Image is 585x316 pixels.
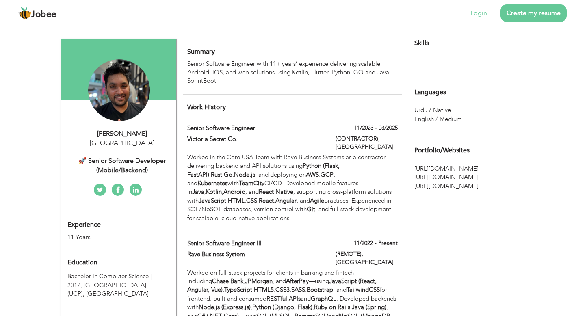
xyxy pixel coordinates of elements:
[67,156,176,175] div: 🚀 Senior Software Developer (Mobile/Backend)
[246,197,257,205] strong: CSS
[67,272,152,289] span: Bachelor in Computer Science, University of Central Punjab (UCP), 2017
[311,294,336,303] strong: GraphQL
[187,103,226,112] span: Work History
[291,286,305,294] strong: SASS
[314,303,350,311] strong: Ruby on Rails
[211,171,222,179] strong: Rust
[206,188,222,196] strong: Kotlin
[67,233,151,242] div: 11 Years
[321,171,334,179] strong: GCP
[187,162,340,178] strong: Python (Flask, FastAPI)
[286,277,309,285] strong: AfterPay
[18,7,31,20] img: jobee.io
[67,139,176,148] div: [GEOGRAPHIC_DATA]
[414,147,470,154] span: Portfolio/Websites
[259,188,293,196] strong: React Native
[61,272,176,298] div: Bachelor in Computer Science, 2017
[414,115,462,123] span: English / Medium
[239,179,264,187] strong: TeamCity
[408,136,522,164] div: Share your links of online work
[336,250,398,266] label: (REMOTE), [GEOGRAPHIC_DATA]
[67,281,149,298] span: [GEOGRAPHIC_DATA] (UCP), [GEOGRAPHIC_DATA]
[88,59,150,121] img: Zulqurnain Haider
[470,9,487,18] a: Login
[67,129,176,139] div: [PERSON_NAME]
[18,7,56,20] a: Jobee
[414,173,516,182] span: [URL][DOMAIN_NAME]
[414,182,516,190] span: [URL][DOMAIN_NAME]
[275,197,297,205] strong: Angular
[224,286,252,294] strong: TypeScript
[199,303,251,311] strong: Node.js (Express.js)
[347,286,380,294] strong: TailwindCSS
[307,205,315,213] strong: Git
[187,153,398,223] div: Worked in the Core USA Team with Rave Business Systems as a contractor, delivering backend and AP...
[275,286,290,294] strong: CSS3
[414,106,451,114] span: Urdu / Native
[354,124,398,132] label: 11/2023 - 03/2025
[245,277,273,285] strong: JPMorgan
[31,10,56,19] span: Jobee
[254,286,274,294] strong: HTML5
[414,89,446,96] span: Languages
[414,39,429,48] span: Skills
[187,60,398,86] div: Senior Software Engineer with 11+ years’ experience delivering scalable Android, iOS, and web sol...
[199,197,226,205] strong: JavaScript
[67,259,97,266] span: Education
[187,239,324,248] label: Senior Software Engineer III
[259,197,274,205] strong: React
[224,171,232,179] strong: Go
[306,171,319,179] strong: AWS
[187,250,324,259] label: Rave Business System
[192,188,204,196] strong: Java
[414,164,516,173] span: [URL][DOMAIN_NAME]
[187,124,324,132] label: Senior Software Engineer
[307,286,333,294] strong: Bootstrap
[310,197,324,205] strong: Agile
[187,135,324,143] label: Victoria Secret Co.
[228,197,245,205] strong: HTML
[67,221,101,229] span: Experience
[500,4,567,22] a: Create my resume
[197,179,227,187] strong: Kubernetes
[187,47,215,56] span: Summary
[266,294,301,303] strong: RESTful APIs
[223,188,245,196] strong: Android
[234,171,255,179] strong: Node.js
[252,303,312,311] strong: Python (Django, Flask)
[352,303,386,311] strong: Java (Spring)
[354,239,398,247] label: 11/2022 - Present
[187,277,377,294] strong: JavaScript (React, Angular, Vue)
[212,277,243,285] strong: Chase Bank
[336,135,398,151] label: (CONTRACTOR), [GEOGRAPHIC_DATA]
